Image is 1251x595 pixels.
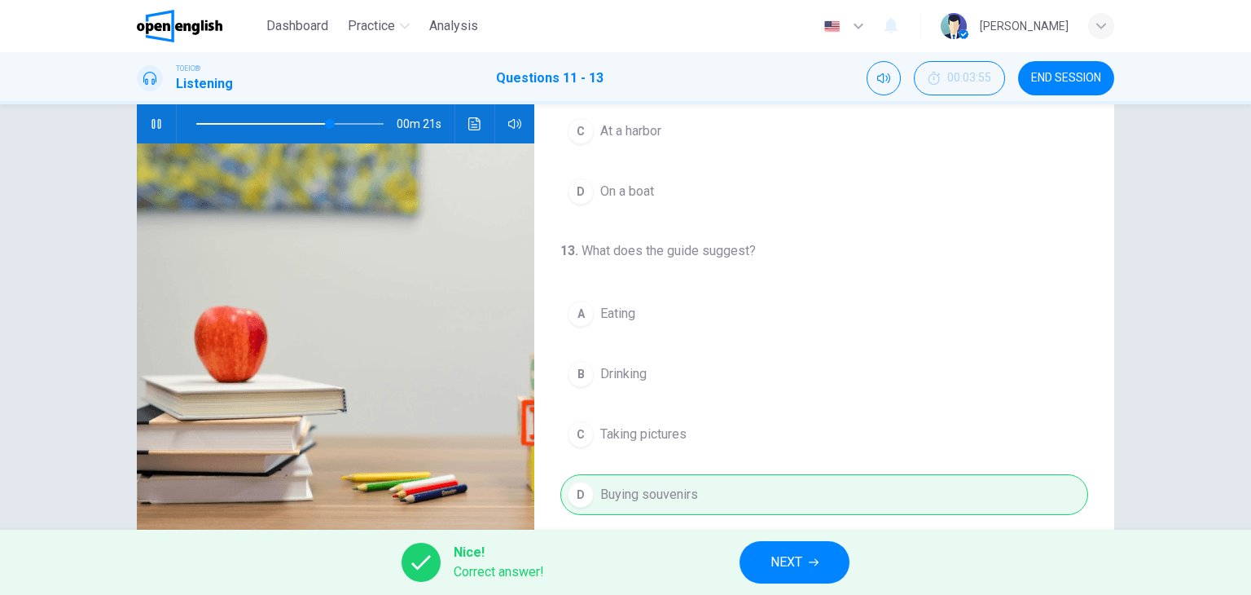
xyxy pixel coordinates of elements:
[914,61,1005,95] div: Hide
[1031,72,1101,85] span: END SESSION
[176,63,200,74] span: TOEIC®
[454,562,544,582] span: Correct answer!
[397,104,454,143] span: 00m 21s
[423,11,485,41] button: Analysis
[867,61,901,95] div: Mute
[462,104,488,143] button: Click to see the audio transcription
[1018,61,1114,95] button: END SESSION
[266,16,328,36] span: Dashboard
[137,143,534,540] img: Talks
[137,10,260,42] a: OpenEnglish logo
[348,16,395,36] span: Practice
[454,543,544,562] span: Nice!
[560,243,582,258] h4: 13 .
[137,10,222,42] img: OpenEnglish logo
[341,11,416,41] button: Practice
[176,74,233,94] h1: Listening
[941,13,967,39] img: Profile picture
[947,72,991,85] span: 00:03:55
[260,11,335,41] button: Dashboard
[770,551,802,574] span: NEXT
[822,20,842,33] img: en
[980,16,1069,36] div: [PERSON_NAME]
[560,241,1088,261] h4: What does the guide suggest?
[914,61,1005,95] button: 00:03:55
[496,68,604,88] h1: Questions 11 - 13
[740,541,849,584] button: NEXT
[429,16,478,36] span: Analysis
